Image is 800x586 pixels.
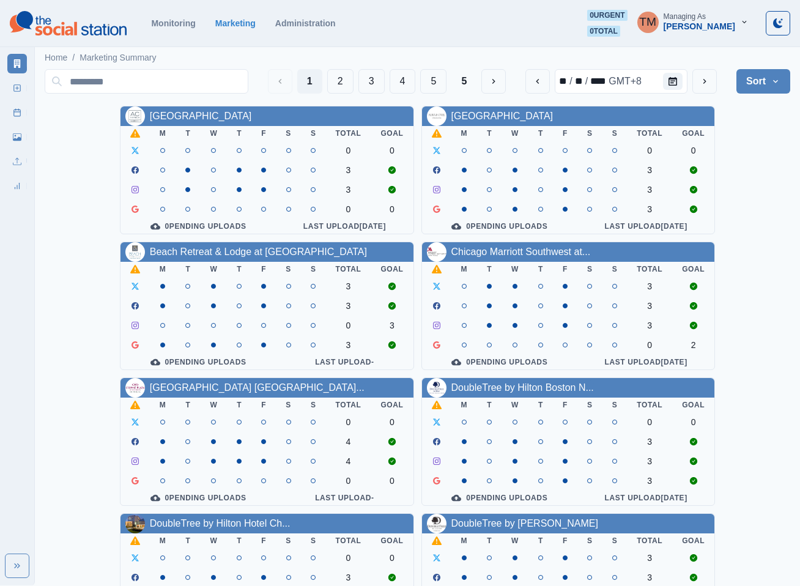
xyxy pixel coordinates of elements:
[553,398,577,412] th: F
[276,398,301,412] th: S
[637,476,662,486] div: 3
[336,204,361,214] div: 0
[336,456,361,466] div: 4
[627,262,672,276] th: Total
[130,221,267,231] div: 0 Pending Uploads
[286,493,403,503] div: Last Upload -
[627,398,672,412] th: Total
[502,533,528,548] th: W
[682,340,705,350] div: 2
[251,398,276,412] th: F
[553,126,577,141] th: F
[125,106,145,126] img: 1099810753417731
[628,10,758,34] button: Managing As[PERSON_NAME]
[637,321,662,330] div: 3
[558,74,568,89] div: month
[327,69,354,94] button: Page 2
[7,54,27,73] a: Marketing Summary
[297,69,322,94] button: Page 1
[427,242,446,262] img: 112948409016
[584,74,589,89] div: /
[577,398,602,412] th: S
[682,146,705,155] div: 0
[72,51,75,64] span: /
[736,69,790,94] button: Sort
[150,247,367,257] a: Beach Retreat & Lodge at [GEOGRAPHIC_DATA]
[371,126,413,141] th: Goal
[7,103,27,122] a: Post Schedule
[672,533,714,548] th: Goal
[637,204,662,214] div: 3
[380,476,403,486] div: 0
[390,69,416,94] button: Page 4
[227,398,251,412] th: T
[451,262,478,276] th: M
[336,281,361,291] div: 3
[672,398,714,412] th: Goal
[7,176,27,196] a: Review Summary
[587,26,620,37] span: 0 total
[502,126,528,141] th: W
[477,126,502,141] th: T
[336,437,361,447] div: 4
[587,221,705,231] div: Last Upload [DATE]
[150,382,365,393] a: [GEOGRAPHIC_DATA] [GEOGRAPHIC_DATA]...
[200,262,227,276] th: W
[227,533,251,548] th: T
[200,398,227,412] th: W
[528,398,553,412] th: T
[637,185,662,195] div: 3
[627,533,672,548] th: Total
[451,518,598,529] a: DoubleTree by [PERSON_NAME]
[528,126,553,141] th: T
[336,185,361,195] div: 3
[432,357,568,367] div: 0 Pending Uploads
[380,321,403,330] div: 3
[602,262,628,276] th: S
[10,11,127,35] img: logoTextSVG.62801f218bc96a9b266caa72a09eb111.svg
[150,398,176,412] th: M
[150,126,176,141] th: M
[176,262,200,276] th: T
[251,126,276,141] th: F
[574,74,584,89] div: day
[602,398,628,412] th: S
[427,106,446,126] img: 321580747714580
[528,533,553,548] th: T
[45,51,157,64] nav: breadcrumb
[432,493,568,503] div: 0 Pending Uploads
[577,533,602,548] th: S
[286,357,403,367] div: Last Upload -
[275,18,336,28] a: Administration
[639,7,656,37] div: Tony Manalo
[251,262,276,276] th: F
[301,126,326,141] th: S
[358,69,385,94] button: Page 3
[502,398,528,412] th: W
[227,262,251,276] th: T
[589,74,607,89] div: year
[286,221,403,231] div: Last Upload [DATE]
[336,146,361,155] div: 0
[276,533,301,548] th: S
[525,69,550,94] button: previous
[45,51,67,64] a: Home
[477,262,502,276] th: T
[451,247,591,257] a: Chicago Marriott Southwest at...
[637,456,662,466] div: 3
[200,126,227,141] th: W
[301,262,326,276] th: S
[577,262,602,276] th: S
[602,533,628,548] th: S
[176,126,200,141] th: T
[336,417,361,427] div: 0
[587,10,627,21] span: 0 urgent
[200,533,227,548] th: W
[336,301,361,311] div: 3
[151,18,195,28] a: Monitoring
[602,126,628,141] th: S
[477,533,502,548] th: T
[451,69,476,94] button: Last Page
[637,301,662,311] div: 3
[7,152,27,171] a: Uploads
